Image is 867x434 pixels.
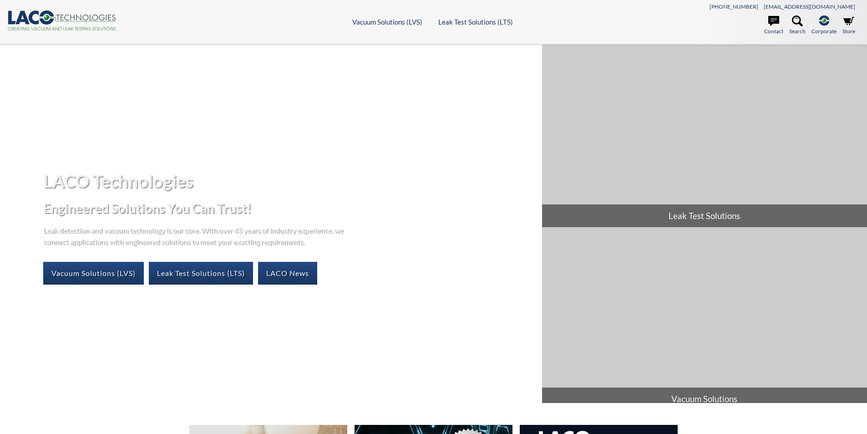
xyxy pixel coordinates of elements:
[43,200,534,217] h2: Engineered Solutions You Can Trust!
[811,27,837,36] span: Corporate
[764,15,783,36] a: Contact
[842,15,855,36] a: Store
[542,204,867,227] span: Leak Test Solutions
[789,15,806,36] a: Search
[149,262,253,285] a: Leak Test Solutions (LTS)
[43,224,348,247] p: Leak detection and vacuum technology is our core. With over 45 years of industry experience, we c...
[258,262,317,285] a: LACO News
[438,18,513,26] a: Leak Test Solutions (LTS)
[542,228,867,410] a: Vacuum Solutions
[542,45,867,227] a: Leak Test Solutions
[352,18,422,26] a: Vacuum Solutions (LVS)
[43,170,534,192] h1: LACO Technologies
[542,388,867,410] span: Vacuum Solutions
[710,3,758,10] a: [PHONE_NUMBER]
[43,262,144,285] a: Vacuum Solutions (LVS)
[764,3,855,10] a: [EMAIL_ADDRESS][DOMAIN_NAME]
